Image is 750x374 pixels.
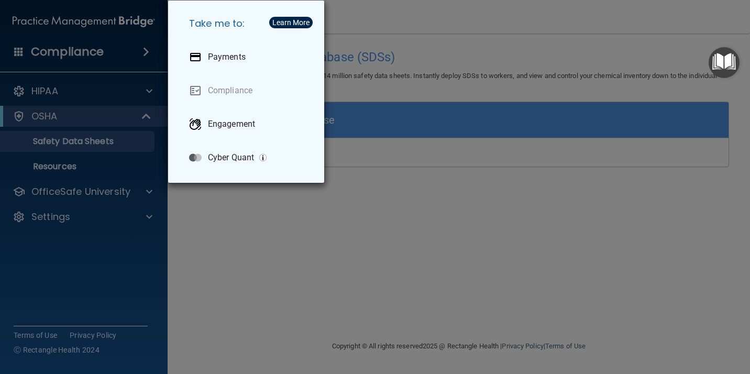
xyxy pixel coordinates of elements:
a: Compliance [181,76,316,105]
button: Learn More [269,17,313,28]
div: Learn More [272,19,310,26]
p: Engagement [208,119,255,129]
h5: Take me to: [181,9,316,38]
button: Open Resource Center [709,47,740,78]
a: Engagement [181,109,316,139]
iframe: Drift Widget Chat Controller [569,313,737,355]
p: Payments [208,52,246,62]
p: Cyber Quant [208,152,254,163]
a: Payments [181,42,316,72]
a: Cyber Quant [181,143,316,172]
